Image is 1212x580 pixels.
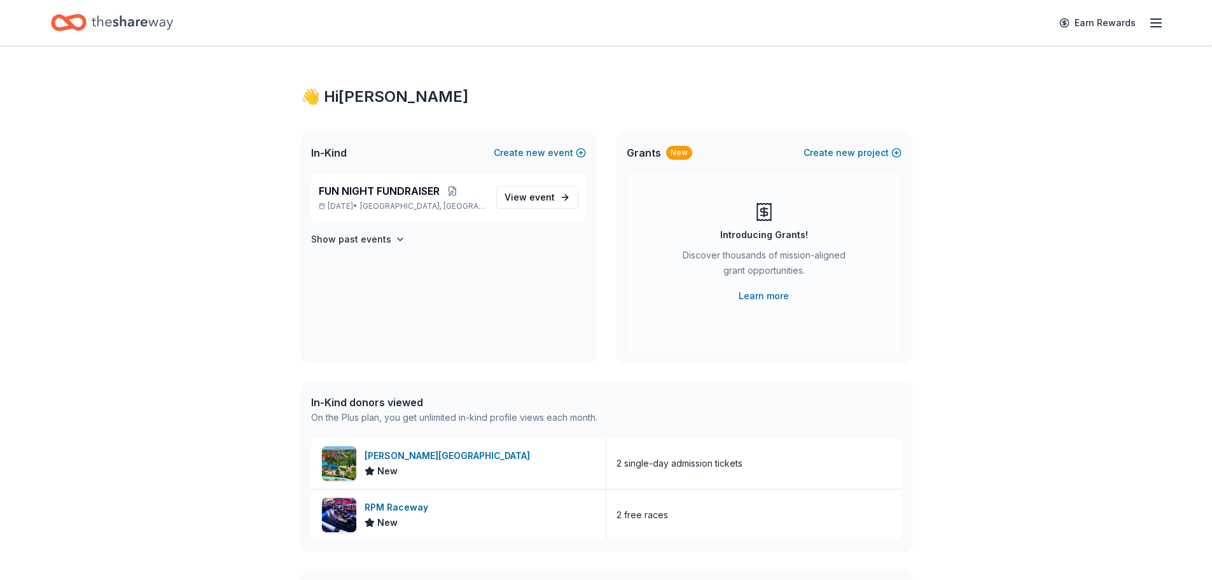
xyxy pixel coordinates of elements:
[322,498,356,532] img: Image for RPM Raceway
[505,190,555,205] span: View
[377,515,398,530] span: New
[739,288,789,304] a: Learn more
[720,227,808,243] div: Introducing Grants!
[365,500,433,515] div: RPM Raceway
[666,146,692,160] div: New
[377,463,398,479] span: New
[365,448,535,463] div: [PERSON_NAME][GEOGRAPHIC_DATA]
[319,183,440,199] span: FUN NIGHT FUNDRAISER
[678,248,851,283] div: Discover thousands of mission-aligned grant opportunities.
[616,456,742,471] div: 2 single-day admission tickets
[311,410,597,425] div: On the Plus plan, you get unlimited in-kind profile views each month.
[526,145,545,160] span: new
[319,201,486,211] p: [DATE] •
[51,8,173,38] a: Home
[311,232,391,247] h4: Show past events
[311,232,405,247] button: Show past events
[1052,11,1143,34] a: Earn Rewards
[311,145,347,160] span: In-Kind
[322,446,356,481] img: Image for Dorney Park & Wildwater Kingdom
[360,201,485,211] span: [GEOGRAPHIC_DATA], [GEOGRAPHIC_DATA]
[804,145,902,160] button: Createnewproject
[311,395,597,410] div: In-Kind donors viewed
[616,507,668,523] div: 2 free races
[494,145,586,160] button: Createnewevent
[627,145,661,160] span: Grants
[529,192,555,202] span: event
[836,145,855,160] span: new
[301,87,912,107] div: 👋 Hi [PERSON_NAME]
[496,186,578,209] a: View event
